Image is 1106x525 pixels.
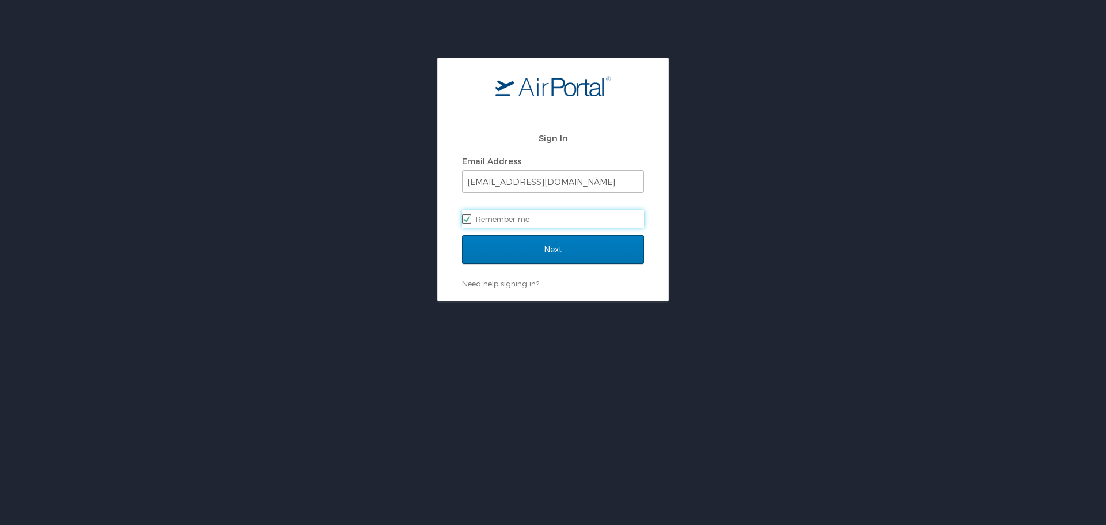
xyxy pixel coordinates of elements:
img: logo [495,75,611,96]
label: Email Address [462,156,521,166]
label: Remember me [462,210,644,228]
a: Need help signing in? [462,279,539,288]
input: Next [462,235,644,264]
h2: Sign In [462,131,644,145]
